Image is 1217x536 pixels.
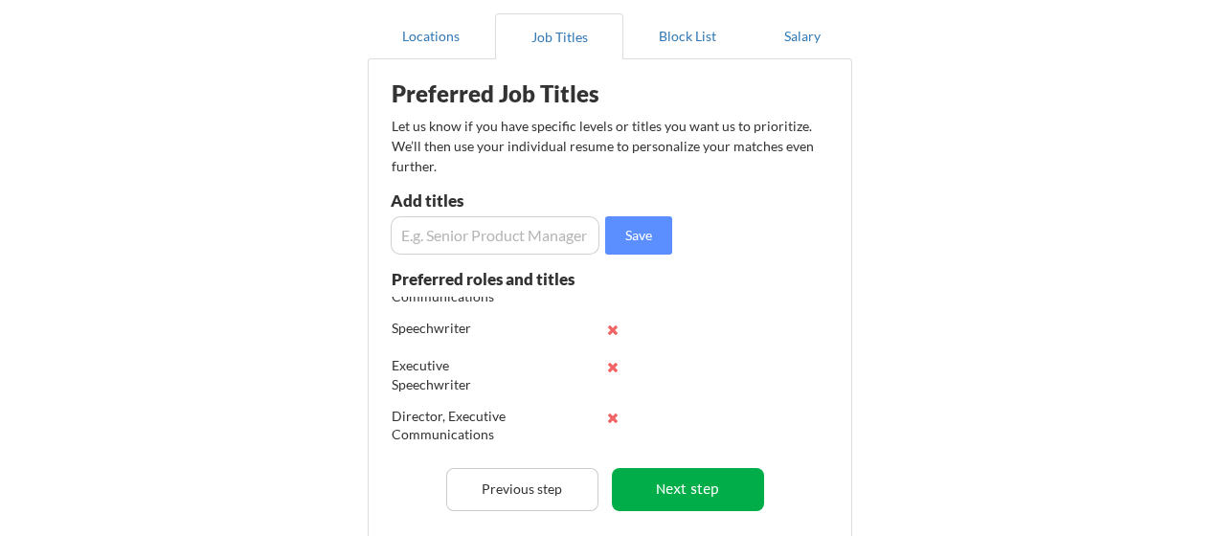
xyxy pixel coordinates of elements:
[392,82,633,105] div: Preferred Job Titles
[391,192,595,209] div: Add titles
[392,116,816,176] div: Let us know if you have specific levels or titles you want us to prioritize. We’ll then use your ...
[495,13,623,59] button: Job Titles
[623,13,752,59] button: Block List
[752,13,852,59] button: Salary
[392,271,598,287] div: Preferred roles and titles
[392,319,517,338] div: Speechwriter
[605,216,672,255] button: Save
[612,468,764,511] button: Next step
[391,216,599,255] input: E.g. Senior Product Manager
[392,407,517,444] div: Director, Executive Communications
[446,468,598,511] button: Previous step
[392,356,517,393] div: Executive Speechwriter
[368,13,496,59] button: Locations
